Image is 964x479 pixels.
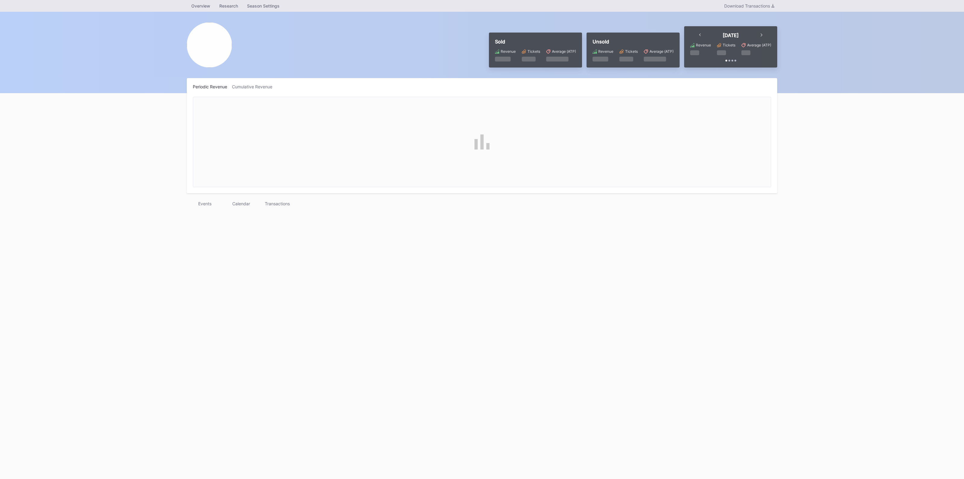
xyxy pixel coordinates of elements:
[193,84,232,89] div: Periodic Revenue
[259,199,295,208] div: Transactions
[232,84,277,89] div: Cumulative Revenue
[527,49,540,54] div: Tickets
[187,2,215,10] a: Overview
[625,49,638,54] div: Tickets
[593,39,674,45] div: Unsold
[747,43,771,47] div: Average (ATP)
[501,49,516,54] div: Revenue
[723,43,735,47] div: Tickets
[721,2,777,10] button: Download Transactions
[187,199,223,208] div: Events
[495,39,576,45] div: Sold
[649,49,674,54] div: Average (ATP)
[723,32,739,38] div: [DATE]
[243,2,284,10] a: Season Settings
[552,49,576,54] div: Average (ATP)
[598,49,613,54] div: Revenue
[724,3,774,8] div: Download Transactions
[223,199,259,208] div: Calendar
[696,43,711,47] div: Revenue
[215,2,243,10] a: Research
